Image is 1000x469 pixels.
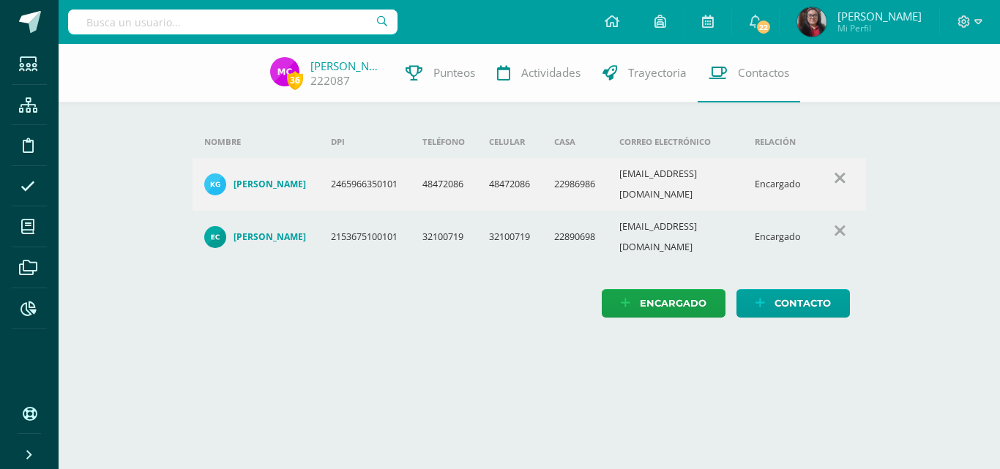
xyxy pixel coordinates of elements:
th: Teléfono [411,126,477,158]
span: [PERSON_NAME] [837,9,922,23]
td: Encargado [743,158,813,211]
a: Actividades [486,44,592,102]
span: Encargado [640,290,706,317]
img: 9c07a619f0fcdf96422f5443bf576a3f.png [204,226,226,248]
span: Mi Perfil [837,22,922,34]
span: Punteos [433,65,475,80]
img: 1021ecdeb0dc316fbff01e61f4370d28.png [270,57,299,86]
td: 32100719 [411,211,477,263]
a: Contactos [698,44,800,102]
a: 222087 [310,73,350,89]
span: Trayectoria [628,65,687,80]
th: Relación [743,126,813,158]
a: [PERSON_NAME] [204,173,307,195]
td: 22986986 [542,158,608,211]
a: Trayectoria [592,44,698,102]
span: Contactos [738,65,789,80]
img: 4f1d20c8bafb3cbeaa424ebc61ec86ed.png [797,7,827,37]
h4: [PERSON_NAME] [234,231,306,243]
th: Nombre [193,126,319,158]
td: 22890698 [542,211,608,263]
td: 48472086 [411,158,477,211]
td: [EMAIL_ADDRESS][DOMAIN_NAME] [608,158,743,211]
span: 36 [287,71,303,89]
a: Punteos [395,44,486,102]
h4: [PERSON_NAME] [234,179,306,190]
input: Busca un usuario... [68,10,398,34]
td: 32100719 [477,211,542,263]
img: 33ee03508df6ab695f209323e433e61d.png [204,173,226,195]
th: DPI [319,126,411,158]
td: 2153675100101 [319,211,411,263]
a: [PERSON_NAME] [204,226,307,248]
a: Encargado [602,289,725,318]
th: Correo electrónico [608,126,743,158]
a: Contacto [736,289,850,318]
span: Actividades [521,65,581,80]
span: Contacto [775,290,831,317]
td: Encargado [743,211,813,263]
span: 22 [755,19,772,35]
a: [PERSON_NAME] [310,59,384,73]
th: Casa [542,126,608,158]
td: 2465966350101 [319,158,411,211]
th: Celular [477,126,542,158]
td: 48472086 [477,158,542,211]
td: [EMAIL_ADDRESS][DOMAIN_NAME] [608,211,743,263]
